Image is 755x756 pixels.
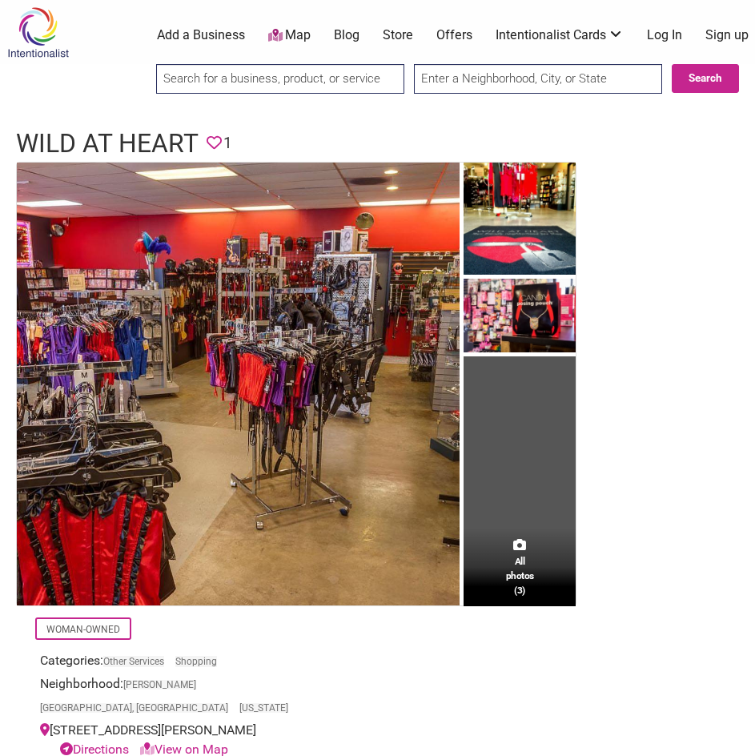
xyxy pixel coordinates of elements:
a: Offers [436,26,472,44]
div: Neighborhood: [40,674,344,721]
a: Sign up [705,26,749,44]
a: Intentionalist Cards [496,26,624,44]
a: Blog [334,26,359,44]
span: All photos (3) [506,555,534,598]
a: Add a Business [157,26,245,44]
a: Log In [647,26,682,44]
div: Categories: [40,651,344,674]
input: Search for a business, product, or service [156,64,404,94]
a: Map [268,26,311,45]
span: 1 [223,132,232,155]
input: Enter a Neighborhood, City, or State [414,64,662,94]
button: Search [672,64,739,93]
span: [GEOGRAPHIC_DATA], [GEOGRAPHIC_DATA] [40,703,228,713]
span: [US_STATE] [239,703,288,713]
a: Other Services [103,656,164,667]
span: [PERSON_NAME] [123,680,196,690]
h1: Wild At Heart [16,126,199,162]
a: Store [383,26,413,44]
a: Woman-Owned [46,624,120,635]
a: Shopping [175,656,217,667]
